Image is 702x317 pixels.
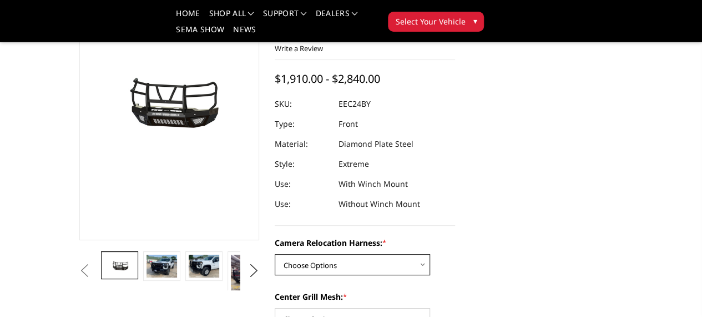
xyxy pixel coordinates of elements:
dt: Type: [275,114,330,134]
a: Support [263,9,307,26]
a: Dealers [316,9,358,26]
button: Select Your Vehicle [388,12,484,32]
dt: SKU: [275,94,330,114]
img: 2024-2025 Chevrolet 2500-3500 - T2 Series - Extreme Front Bumper (receiver or winch) [189,255,219,278]
dt: Material: [275,134,330,154]
dt: Use: [275,174,330,194]
button: Next [245,262,262,279]
dd: Extreme [339,154,369,174]
a: News [233,26,256,42]
span: $1,910.00 - $2,840.00 [275,71,380,86]
dd: Diamond Plate Steel [339,134,413,154]
label: Center Grill Mesh: [275,291,455,303]
a: SEMA Show [176,26,224,42]
img: 2024-2025 Chevrolet 2500-3500 - T2 Series - Extreme Front Bumper (receiver or winch) [104,258,134,272]
button: Previous [77,262,93,279]
dd: With Winch Mount [339,174,408,194]
dd: EEC24BY [339,94,371,114]
dt: Use: [275,194,330,214]
dd: Without Winch Mount [339,194,420,214]
a: Write a Review [275,43,323,53]
a: shop all [209,9,254,26]
dd: Front [339,114,358,134]
a: Home [176,9,200,26]
img: 2024-2025 Chevrolet 2500-3500 - T2 Series - Extreme Front Bumper (receiver or winch) [147,255,176,278]
img: 2024-2025 Chevrolet 2500-3500 - T2 Series - Extreme Front Bumper (receiver or winch) [231,255,261,308]
label: Camera Relocation Harness: [275,237,455,249]
span: ▾ [473,15,477,27]
dt: Style: [275,154,330,174]
span: Select Your Vehicle [395,16,465,27]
